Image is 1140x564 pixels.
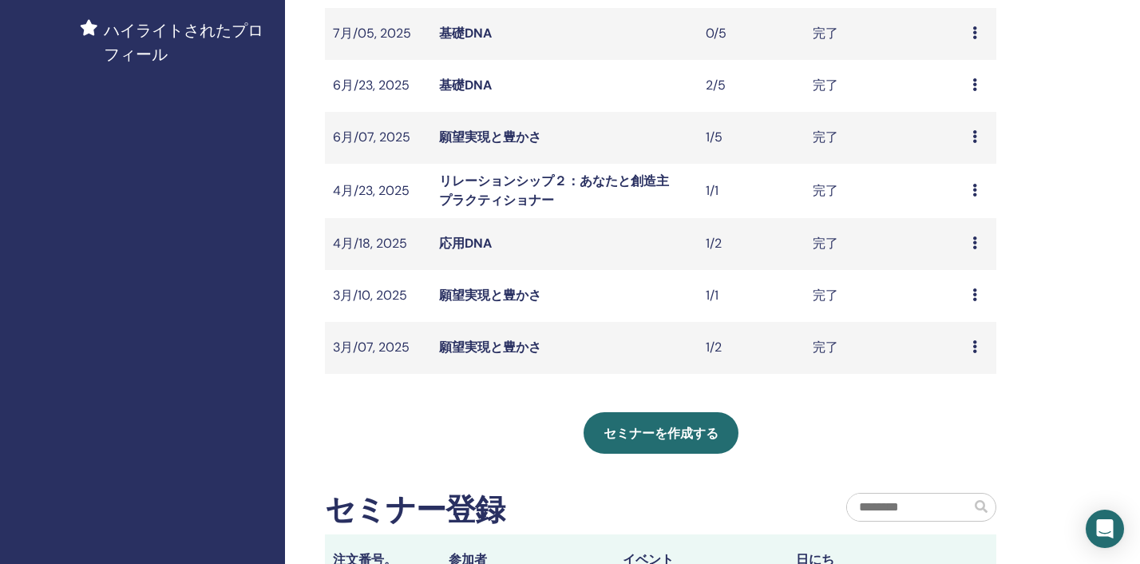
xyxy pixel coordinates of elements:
td: 1/2 [698,218,804,270]
td: 0/5 [698,8,804,60]
td: 完了 [805,218,964,270]
td: 6月/07, 2025 [325,112,431,164]
td: 完了 [805,8,964,60]
td: 完了 [805,322,964,374]
td: 2/5 [698,60,804,112]
td: 1/1 [698,270,804,322]
td: 4月/18, 2025 [325,218,431,270]
td: 完了 [805,270,964,322]
td: 1/5 [698,112,804,164]
a: 願望実現と豊かさ [439,287,541,304]
div: Open Intercom Messenger [1086,510,1124,548]
a: セミナーを作成する [584,412,738,454]
a: 基礎DNA [439,77,492,93]
td: 1/2 [698,322,804,374]
h2: セミナー登録 [325,492,505,529]
a: リレーションシップ２：あなたと創造主 プラクティショナー [439,173,682,209]
a: 基礎DNA [439,25,492,42]
td: 完了 [805,60,964,112]
td: 完了 [805,164,964,218]
td: 6月/23, 2025 [325,60,431,112]
td: 7月/05, 2025 [325,8,431,60]
td: 3月/07, 2025 [325,322,431,374]
span: ハイライトされたプロフィール [104,18,272,66]
td: 3月/10, 2025 [325,270,431,322]
a: 応用DNA [439,235,492,252]
td: 4月/23, 2025 [325,164,431,218]
a: 願望実現と豊かさ [439,339,541,355]
span: セミナーを作成する [604,425,718,442]
td: 1/1 [698,164,804,218]
td: 完了 [805,112,964,164]
a: 願望実現と豊かさ [439,129,541,145]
